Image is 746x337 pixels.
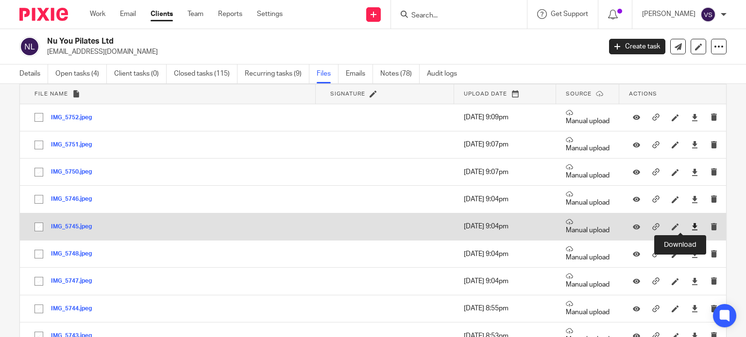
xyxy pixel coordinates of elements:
[30,136,48,154] input: Select
[566,136,610,153] p: Manual upload
[691,249,698,259] a: Download
[120,9,136,19] a: Email
[464,167,546,177] p: [DATE] 9:07pm
[55,64,107,83] a: Open tasks (4)
[642,9,695,19] p: [PERSON_NAME]
[566,300,610,317] p: Manual upload
[464,276,546,286] p: [DATE] 9:04pm
[566,191,610,208] p: Manual upload
[114,64,167,83] a: Client tasks (0)
[346,64,373,83] a: Emails
[551,11,588,17] span: Get Support
[566,91,592,96] span: Source
[47,47,594,57] p: [EMAIL_ADDRESS][DOMAIN_NAME]
[464,222,546,231] p: [DATE] 9:04pm
[30,245,48,263] input: Select
[427,64,464,83] a: Audit logs
[51,142,99,148] button: IMG_5751.jpeg
[464,194,546,204] p: [DATE] 9:04pm
[187,9,203,19] a: Team
[691,276,698,286] a: Download
[691,194,698,204] a: Download
[51,196,99,203] button: IMG_5746.jpeg
[30,163,48,181] input: Select
[257,9,283,19] a: Settings
[174,64,237,83] a: Closed tasks (115)
[410,12,498,20] input: Search
[700,7,716,22] img: svg%3E
[34,91,68,96] span: File name
[691,140,698,149] a: Download
[51,114,99,121] button: IMG_5752.jpeg
[330,91,365,96] span: Signature
[691,167,698,177] a: Download
[566,218,610,235] p: Manual upload
[464,112,546,122] p: [DATE] 9:09pm
[19,36,40,57] img: svg%3E
[629,91,657,96] span: Actions
[691,112,698,122] a: Download
[51,278,99,285] button: IMG_5747.jpeg
[30,190,48,209] input: Select
[380,64,420,83] a: Notes (78)
[691,304,698,313] a: Download
[691,222,698,231] a: Download
[566,273,610,289] p: Manual upload
[464,91,507,96] span: Upload date
[566,109,610,126] p: Manual upload
[566,163,610,180] p: Manual upload
[151,9,173,19] a: Clients
[30,218,48,236] input: Select
[245,64,309,83] a: Recurring tasks (9)
[218,9,242,19] a: Reports
[30,300,48,318] input: Select
[47,36,485,47] h2: Nu You Pilates Ltd
[464,304,546,313] p: [DATE] 8:55pm
[51,305,99,312] button: IMG_5744.jpeg
[51,251,99,257] button: IMG_5748.jpeg
[30,108,48,127] input: Select
[464,249,546,259] p: [DATE] 9:04pm
[19,8,68,21] img: Pixie
[51,224,99,230] button: IMG_5745.jpeg
[51,169,99,176] button: IMG_5750.jpeg
[609,39,665,54] a: Create task
[566,245,610,262] p: Manual upload
[464,140,546,149] p: [DATE] 9:07pm
[317,64,339,83] a: Files
[30,272,48,290] input: Select
[90,9,105,19] a: Work
[19,64,48,83] a: Details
